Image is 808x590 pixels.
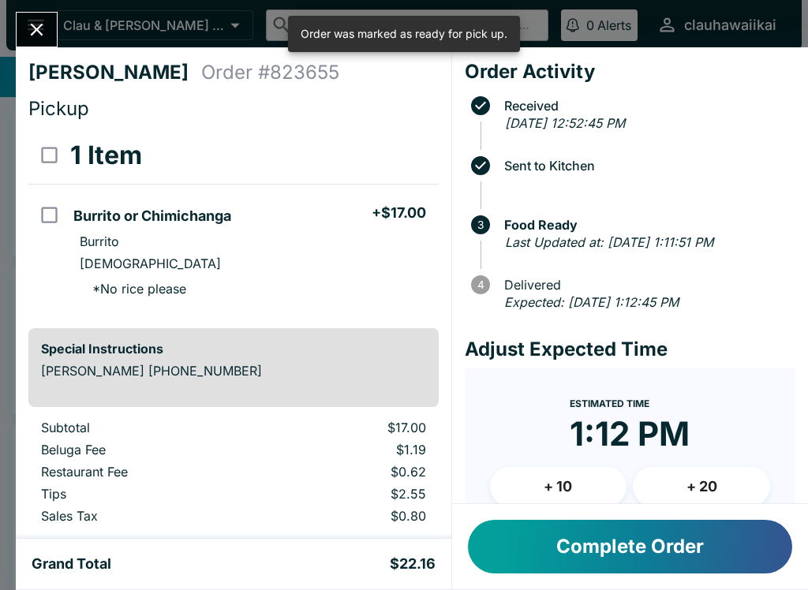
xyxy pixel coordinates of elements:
[505,234,713,250] em: Last Updated at: [DATE] 1:11:51 PM
[505,115,625,131] em: [DATE] 12:52:45 PM
[390,555,436,573] h5: $22.16
[17,13,57,47] button: Close
[490,467,627,506] button: + 10
[28,97,89,120] span: Pickup
[41,341,426,357] h6: Special Instructions
[41,363,426,379] p: [PERSON_NAME] [PHONE_NUMBER]
[80,281,186,297] p: * No rice please
[41,420,252,435] p: Subtotal
[496,218,795,232] span: Food Ready
[28,420,439,530] table: orders table
[41,464,252,480] p: Restaurant Fee
[372,204,426,222] h5: + $17.00
[496,159,795,173] span: Sent to Kitchen
[278,464,425,480] p: $0.62
[278,486,425,502] p: $2.55
[201,61,339,84] h4: Order # 823655
[41,508,252,524] p: Sales Tax
[278,508,425,524] p: $0.80
[504,294,679,310] em: Expected: [DATE] 1:12:45 PM
[278,420,425,435] p: $17.00
[70,140,142,171] h3: 1 Item
[465,60,795,84] h4: Order Activity
[633,467,770,506] button: + 20
[465,338,795,361] h4: Adjust Expected Time
[477,278,484,291] text: 4
[32,555,111,573] h5: Grand Total
[477,218,484,231] text: 3
[28,127,439,316] table: orders table
[73,207,231,226] h5: Burrito or Chimichanga
[80,256,221,271] p: [DEMOGRAPHIC_DATA]
[278,442,425,457] p: $1.19
[301,21,507,47] div: Order was marked as ready for pick up.
[28,61,201,84] h4: [PERSON_NAME]
[496,278,795,292] span: Delivered
[570,398,649,409] span: Estimated Time
[496,99,795,113] span: Received
[41,442,252,457] p: Beluga Fee
[41,486,252,502] p: Tips
[80,233,119,249] p: Burrito
[468,520,792,573] button: Complete Order
[570,413,690,454] time: 1:12 PM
